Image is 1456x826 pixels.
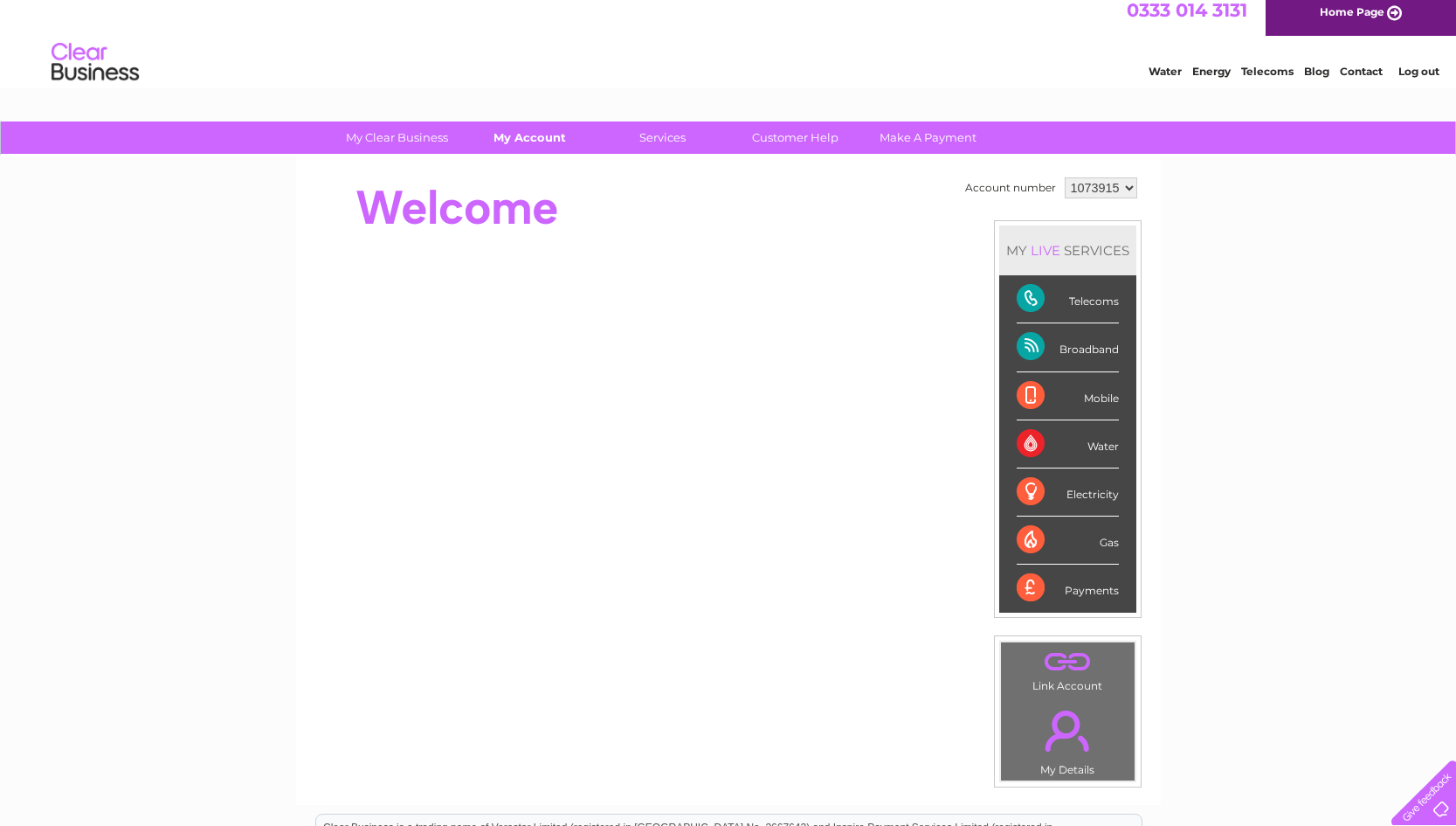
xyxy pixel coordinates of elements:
[1192,74,1231,87] a: Energy
[458,121,602,154] a: My Account
[1000,642,1135,697] td: Link Account
[1017,469,1119,517] div: Electricity
[1017,565,1119,612] div: Payments
[1017,323,1119,371] div: Broadband
[51,45,140,99] img: logo.png
[961,173,1060,203] td: Account number
[1027,242,1064,259] div: LIVE
[1127,9,1247,31] a: 0333 014 3131
[1000,696,1135,781] td: My Details
[325,121,469,154] a: My Clear Business
[1304,74,1329,87] a: Blog
[316,10,1142,85] div: Clear Business is a trading name of Verastar Limited (registered in [GEOGRAPHIC_DATA] No. 3667643...
[1398,74,1439,87] a: Log out
[1017,517,1119,565] div: Gas
[1017,275,1119,323] div: Telecoms
[590,121,735,154] a: Services
[1005,647,1130,677] a: .
[999,226,1136,275] div: MY SERVICES
[1005,700,1130,761] a: .
[1241,74,1294,87] a: Telecoms
[1340,74,1383,87] a: Contact
[1017,420,1119,469] div: Water
[1017,372,1119,420] div: Mobile
[723,121,867,154] a: Customer Help
[856,121,1000,154] a: Make A Payment
[1149,74,1182,87] a: Water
